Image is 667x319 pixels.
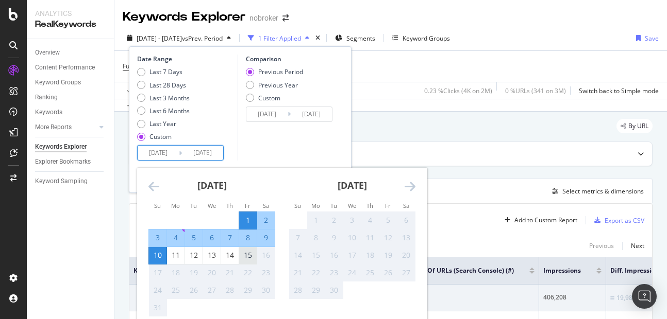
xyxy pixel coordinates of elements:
[307,215,325,225] div: 1
[134,266,254,275] span: Keyword
[325,211,343,229] td: Not available. Tuesday, September 2, 2025
[149,107,190,115] div: Last 6 Months
[167,285,185,295] div: 25
[397,229,415,246] td: Not available. Saturday, September 13, 2025
[589,241,614,250] div: Previous
[325,215,343,225] div: 2
[325,264,343,281] td: Not available. Tuesday, September 23, 2025
[137,81,190,90] div: Last 28 Days
[35,8,106,19] div: Analytics
[543,266,581,275] span: Impressions
[35,77,107,88] a: Keyword Groups
[325,229,343,246] td: Not available. Tuesday, September 9, 2025
[605,216,644,225] div: Export as CSV
[35,107,62,118] div: Keywords
[307,285,325,295] div: 29
[632,30,659,46] button: Save
[291,107,332,121] input: End Date
[258,94,280,102] div: Custom
[403,202,409,209] small: Sa
[307,229,325,246] td: Not available. Monday, September 8, 2025
[263,202,269,209] small: Sa
[307,250,325,260] div: 15
[257,268,275,278] div: 23
[343,233,361,243] div: 10
[239,215,257,225] div: 1
[632,284,657,309] div: Open Intercom Messenger
[343,250,361,260] div: 17
[221,250,239,260] div: 14
[123,8,245,26] div: Keywords Explorer
[307,281,325,299] td: Not available. Monday, September 29, 2025
[149,233,166,243] div: 3
[35,62,95,73] div: Content Performance
[239,281,257,299] td: Not available. Friday, August 29, 2025
[137,107,190,115] div: Last 6 Months
[185,285,203,295] div: 26
[628,123,648,129] span: By URL
[361,246,379,264] td: Not available. Thursday, September 18, 2025
[203,233,221,243] div: 6
[239,285,257,295] div: 29
[330,202,337,209] small: Tu
[590,212,644,228] button: Export as CSV
[244,30,313,46] button: 1 Filter Applied
[631,240,644,252] button: Next
[35,141,107,152] a: Keywords Explorer
[579,86,659,95] div: Switch back to Simple mode
[203,264,221,281] td: Not available. Wednesday, August 20, 2025
[35,176,88,187] div: Keyword Sampling
[246,107,288,121] input: Start Date
[208,202,216,209] small: We
[185,268,203,278] div: 19
[149,281,167,299] td: Not available. Sunday, August 24, 2025
[343,215,361,225] div: 3
[203,246,221,264] td: Choose Wednesday, August 13, 2025 as your check-out date. It’s available.
[149,67,182,76] div: Last 7 Days
[361,229,379,246] td: Not available. Thursday, September 11, 2025
[167,229,185,246] td: Selected. Monday, August 4, 2025
[149,268,166,278] div: 17
[388,30,454,46] button: Keyword Groups
[562,187,644,196] div: Select metrics & dimensions
[401,266,514,275] span: Diff. No. of URLs (Search Console) (#)
[397,211,415,229] td: Not available. Saturday, September 6, 2025
[221,233,239,243] div: 7
[325,250,343,260] div: 16
[123,82,153,99] button: Apply
[257,264,275,281] td: Not available. Saturday, August 23, 2025
[149,299,167,316] td: Not available. Sunday, August 31, 2025
[257,281,275,299] td: Not available. Saturday, August 30, 2025
[149,132,172,141] div: Custom
[35,107,107,118] a: Keywords
[167,268,185,278] div: 18
[379,264,397,281] td: Not available. Friday, September 26, 2025
[149,119,176,128] div: Last Year
[313,33,322,43] div: times
[543,293,602,302] div: 406,208
[203,250,221,260] div: 13
[185,233,203,243] div: 5
[246,67,303,76] div: Previous Period
[397,215,415,225] div: 6
[307,211,325,229] td: Not available. Monday, September 1, 2025
[35,156,107,167] a: Explorer Bookmarks
[424,86,492,95] div: 0.23 % Clicks ( 4K on 2M )
[307,268,325,278] div: 22
[167,233,185,243] div: 4
[325,281,343,299] td: Not available. Tuesday, September 30, 2025
[257,233,275,243] div: 9
[257,246,275,264] td: Not available. Saturday, August 16, 2025
[289,268,307,278] div: 21
[149,94,190,102] div: Last 3 Months
[307,233,325,243] div: 8
[137,119,190,128] div: Last Year
[616,293,636,303] div: 19,987
[246,81,303,90] div: Previous Year
[361,250,379,260] div: 18
[123,30,235,46] button: [DATE] - [DATE]vsPrev. Period
[239,268,257,278] div: 22
[221,264,239,281] td: Not available. Thursday, August 21, 2025
[361,268,379,278] div: 25
[185,246,203,264] td: Choose Tuesday, August 12, 2025 as your check-out date. It’s available.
